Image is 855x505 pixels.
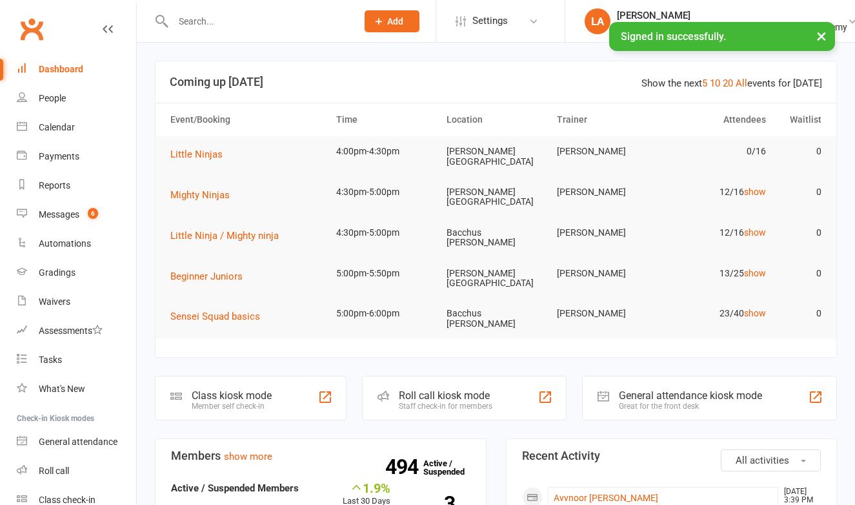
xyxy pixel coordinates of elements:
a: Dashboard [17,55,136,84]
td: [PERSON_NAME] [551,177,661,207]
button: Little Ninjas [170,147,232,162]
div: [PERSON_NAME] [617,10,847,21]
div: Messages [39,209,79,220]
div: Calendar [39,122,75,132]
button: Add [365,10,419,32]
th: Trainer [551,103,661,136]
td: 0 [772,218,827,248]
td: [PERSON_NAME][GEOGRAPHIC_DATA] [441,258,551,299]
td: 0 [772,258,827,289]
a: show [744,268,766,278]
input: Search... [169,12,348,30]
h3: Recent Activity [522,449,821,462]
td: [PERSON_NAME] [551,298,661,329]
span: Signed in successfully. [621,30,726,43]
a: show more [224,451,272,462]
td: 5:00pm-5:50pm [330,258,441,289]
span: Beginner Juniors [170,271,243,282]
span: Little Ninjas [170,149,223,160]
h3: Coming up [DATE] [170,76,822,88]
button: Mighty Ninjas [170,187,239,203]
div: Automations [39,238,91,249]
td: 0 [772,177,827,207]
div: Class check-in [39,495,96,505]
div: General attendance [39,437,117,447]
span: Settings [472,6,508,36]
a: What's New [17,375,136,404]
a: People [17,84,136,113]
th: Location [441,103,551,136]
div: Roll call [39,466,69,476]
a: Assessments [17,316,136,345]
strong: Active / Suspended Members [171,482,299,494]
td: 4:30pm-5:00pm [330,177,441,207]
div: Staff check-in for members [399,402,492,411]
a: 494Active / Suspended [423,449,480,486]
td: [PERSON_NAME] [551,136,661,167]
a: show [744,308,766,318]
td: Bacchus [PERSON_NAME] [441,218,551,258]
div: Show the next events for [DATE] [641,76,822,91]
td: 13/25 [661,258,772,289]
td: Bacchus [PERSON_NAME] [441,298,551,339]
span: 6 [88,208,98,219]
th: Time [330,103,441,136]
div: LA [585,8,610,34]
a: Messages 6 [17,200,136,229]
button: Sensei Squad basics [170,309,269,324]
a: Roll call [17,457,136,486]
td: 23/40 [661,298,772,329]
a: General attendance kiosk mode [17,428,136,457]
td: [PERSON_NAME] [551,258,661,289]
a: Calendar [17,113,136,142]
a: 10 [710,77,720,89]
a: Clubworx [15,13,48,45]
div: Reports [39,180,70,191]
div: Class kiosk mode [192,389,272,402]
a: All [736,77,747,89]
div: Tasks [39,355,62,365]
div: General attendance kiosk mode [619,389,762,402]
div: What's New [39,384,85,394]
td: 0 [772,298,827,329]
strong: 494 [385,457,423,477]
span: All activities [736,455,789,466]
button: All activities [721,449,821,471]
th: Waitlist [772,103,827,136]
button: Beginner Juniors [170,269,252,284]
td: [PERSON_NAME] [551,218,661,248]
div: 1.9% [343,480,390,495]
button: × [810,22,833,50]
div: Assessments [39,325,103,336]
a: Gradings [17,258,136,287]
td: 12/16 [661,177,772,207]
a: 5 [702,77,707,89]
th: Attendees [661,103,772,136]
span: Sensei Squad basics [170,311,260,322]
div: Payments [39,151,79,161]
a: Payments [17,142,136,171]
td: [PERSON_NAME][GEOGRAPHIC_DATA] [441,177,551,218]
div: Dashboard [39,64,83,74]
div: People [39,93,66,103]
div: Noble Family Karate Centres t/as Shindo Karate Academy [617,21,847,33]
td: 0 [772,136,827,167]
div: Roll call kiosk mode [399,389,492,402]
span: Little Ninja / Mighty ninja [170,230,279,242]
a: Waivers [17,287,136,316]
div: Member self check-in [192,402,272,411]
a: Automations [17,229,136,258]
a: 20 [723,77,733,89]
a: Reports [17,171,136,200]
span: Add [387,16,403,26]
div: Waivers [39,296,70,307]
td: 4:00pm-4:30pm [330,136,441,167]
a: Tasks [17,345,136,375]
a: show [744,227,766,238]
th: Event/Booking [165,103,330,136]
a: Avvnoor [PERSON_NAME] [554,493,658,503]
td: 0/16 [661,136,772,167]
h3: Members [171,449,470,462]
span: Mighty Ninjas [170,189,230,201]
td: 4:30pm-5:00pm [330,218,441,248]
